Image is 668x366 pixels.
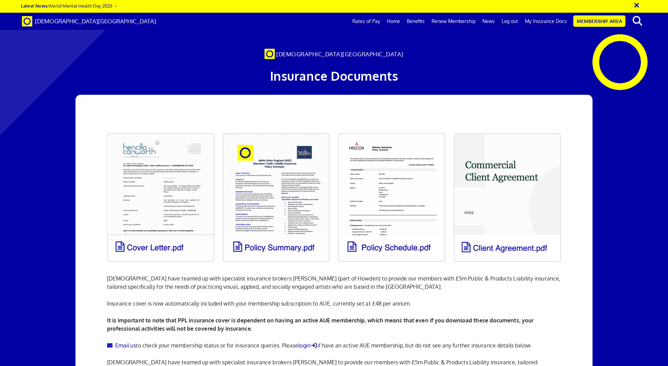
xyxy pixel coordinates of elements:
button: search [627,14,648,28]
a: Latest News:World Mental Health Day 2025 → [21,3,118,9]
span: [DEMOGRAPHIC_DATA][GEOGRAPHIC_DATA] [276,50,403,58]
p: to check your membership status or for insurance queries. Please if have an active AUE membership... [107,341,561,350]
a: login [298,342,317,349]
strong: Latest News: [21,3,48,9]
a: Brand [DEMOGRAPHIC_DATA][GEOGRAPHIC_DATA] [17,13,161,30]
a: News [479,13,498,30]
a: Membership Area [573,15,625,27]
span: Insurance Documents [270,68,398,83]
a: Rates of Pay [349,13,384,30]
b: It is important to note that PPL insurance cover is dependent on having an active AUE membership,... [107,317,534,332]
p: [DEMOGRAPHIC_DATA] have teamed up with specialist insurance brokers [PERSON_NAME] (part of Howden... [107,266,561,291]
a: Renew Membership [428,13,479,30]
a: Log out [498,13,521,30]
p: Insurance cover is now automatically included with your membership subscription to AUE, currently... [107,299,561,308]
span: [DEMOGRAPHIC_DATA][GEOGRAPHIC_DATA] [35,18,156,25]
a: My Insurance Docs [521,13,570,30]
a: Benefits [403,13,428,30]
a: Home [384,13,403,30]
a: Email us [107,342,136,349]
